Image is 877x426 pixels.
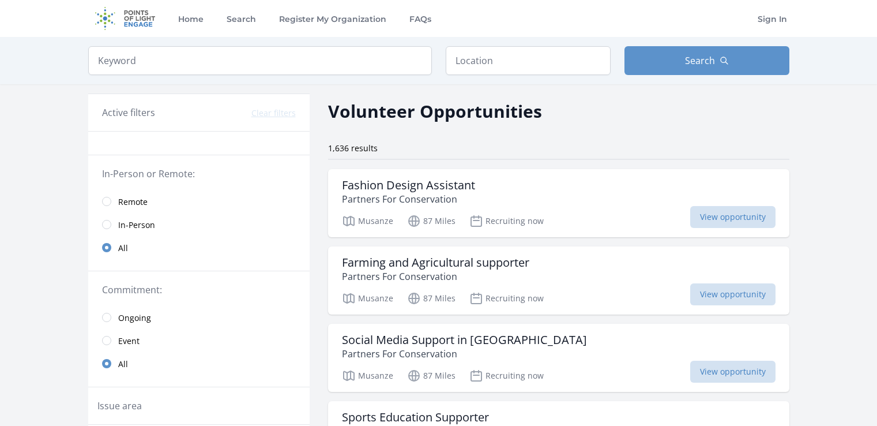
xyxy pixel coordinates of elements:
a: Fashion Design Assistant Partners For Conservation Musanze 87 Miles Recruiting now View opportunity [328,169,789,237]
p: Recruiting now [469,369,544,383]
span: View opportunity [690,361,776,383]
p: Musanze [342,369,393,383]
a: Farming and Agricultural supporter Partners For Conservation Musanze 87 Miles Recruiting now View... [328,246,789,315]
a: Social Media Support in [GEOGRAPHIC_DATA] Partners For Conservation Musanze 87 Miles Recruiting n... [328,324,789,392]
p: 87 Miles [407,214,456,228]
h3: Farming and Agricultural supporter [342,256,529,270]
span: In-Person [118,219,155,231]
button: Clear filters [251,107,296,119]
span: Remote [118,196,148,208]
button: Search [624,46,789,75]
h3: Social Media Support in [GEOGRAPHIC_DATA] [342,333,587,347]
p: Musanze [342,292,393,305]
a: Remote [88,190,310,213]
input: Keyword [88,46,432,75]
span: Ongoing [118,312,151,324]
h3: Fashion Design Assistant [342,178,475,192]
h2: Volunteer Opportunities [328,98,542,124]
h3: Sports Education Supporter [342,410,489,424]
p: Recruiting now [469,292,544,305]
p: Partners For Conservation [342,347,587,361]
p: Musanze [342,214,393,228]
input: Location [446,46,611,75]
a: All [88,352,310,375]
p: Recruiting now [469,214,544,228]
span: View opportunity [690,206,776,228]
a: Ongoing [88,306,310,329]
legend: Commitment: [102,283,296,297]
a: All [88,236,310,259]
a: In-Person [88,213,310,236]
p: Partners For Conservation [342,270,529,283]
legend: In-Person or Remote: [102,167,296,181]
h3: Active filters [102,106,155,119]
p: 87 Miles [407,369,456,383]
span: View opportunity [690,283,776,305]
span: Search [685,54,715,68]
p: Partners For Conservation [342,192,475,206]
span: All [118,242,128,254]
a: Event [88,329,310,352]
span: All [118,358,128,370]
p: 87 Miles [407,292,456,305]
span: Event [118,335,140,347]
span: 1,636 results [328,143,378,154]
legend: Issue area [97,399,142,413]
